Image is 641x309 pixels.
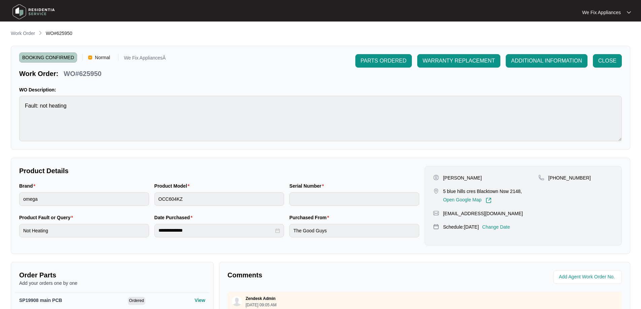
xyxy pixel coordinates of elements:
[627,11,631,14] img: dropdown arrow
[443,175,482,181] p: [PERSON_NAME]
[19,69,58,78] p: Work Order:
[582,9,621,16] p: We Fix Appliances
[19,280,205,286] p: Add your orders one by one
[11,30,35,37] p: Work Order
[19,52,77,63] span: BOOKING CONFIRMED
[194,297,205,304] p: View
[246,303,277,307] p: [DATE] 09:05 AM
[355,54,412,68] button: PARTS ORDERED
[154,214,195,221] label: Date Purchased
[19,270,205,280] p: Order Parts
[593,54,622,68] button: CLOSE
[19,183,38,189] label: Brand
[19,192,149,206] input: Brand
[10,2,57,22] img: residentia service logo
[289,183,326,189] label: Serial Number
[19,298,62,303] span: SP19908 main PCB
[289,224,419,237] input: Purchased From
[559,273,618,281] input: Add Agent Work Order No.
[158,227,274,234] input: Date Purchased
[511,57,582,65] span: ADDITIONAL INFORMATION
[443,197,492,203] a: Open Google Map
[289,214,332,221] label: Purchased From
[232,296,242,306] img: user.svg
[154,192,284,206] input: Product Model
[38,30,43,36] img: chevron-right
[246,296,276,301] p: Zendesk Admin
[227,270,420,280] p: Comments
[486,197,492,203] img: Link-External
[124,55,166,63] p: We Fix AppliancesÂ
[598,57,616,65] span: CLOSE
[92,52,113,63] span: Normal
[423,57,495,65] span: WARRANTY REPLACEMENT
[548,175,591,181] p: [PHONE_NUMBER]
[154,183,192,189] label: Product Model
[64,69,101,78] p: WO#625950
[433,188,439,194] img: map-pin
[443,210,523,217] p: [EMAIL_ADDRESS][DOMAIN_NAME]
[361,57,406,65] span: PARTS ORDERED
[433,175,439,181] img: user-pin
[9,30,36,37] a: Work Order
[128,297,145,305] span: Ordered
[19,96,622,141] textarea: Fault: not heating
[538,175,544,181] img: map-pin
[417,54,500,68] button: WARRANTY REPLACEMENT
[46,31,72,36] span: WO#625950
[19,86,622,93] p: WO Description:
[289,192,419,206] input: Serial Number
[482,224,510,230] p: Change Date
[433,224,439,230] img: map-pin
[443,224,479,230] p: Schedule: [DATE]
[19,214,76,221] label: Product Fault or Query
[443,188,522,195] p: 5 blue hills cres Blacktown Nsw 2148,
[19,166,419,176] p: Product Details
[506,54,587,68] button: ADDITIONAL INFORMATION
[433,210,439,216] img: map-pin
[19,224,149,237] input: Product Fault or Query
[88,55,92,60] img: Vercel Logo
